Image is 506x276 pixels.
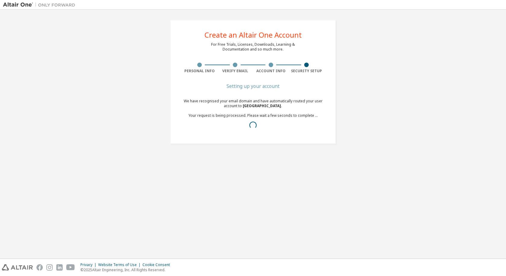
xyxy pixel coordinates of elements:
[142,262,173,267] div: Cookie Consent
[80,262,98,267] div: Privacy
[289,69,325,73] div: Security Setup
[36,264,43,271] img: facebook.svg
[217,69,253,73] div: Verify Email
[253,69,289,73] div: Account Info
[98,262,142,267] div: Website Terms of Use
[46,264,53,271] img: instagram.svg
[182,69,217,73] div: Personal Info
[2,264,33,271] img: altair_logo.svg
[80,267,173,272] p: © 2025 Altair Engineering, Inc. All Rights Reserved.
[243,103,282,108] span: [GEOGRAPHIC_DATA] .
[182,84,324,88] div: Setting up your account
[3,2,78,8] img: Altair One
[205,31,302,39] div: Create an Altair One Account
[211,42,295,52] div: For Free Trials, Licenses, Downloads, Learning & Documentation and so much more.
[182,99,324,132] div: We have recognised your email domain and have automatically routed your user account to Your requ...
[56,264,63,271] img: linkedin.svg
[66,264,75,271] img: youtube.svg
